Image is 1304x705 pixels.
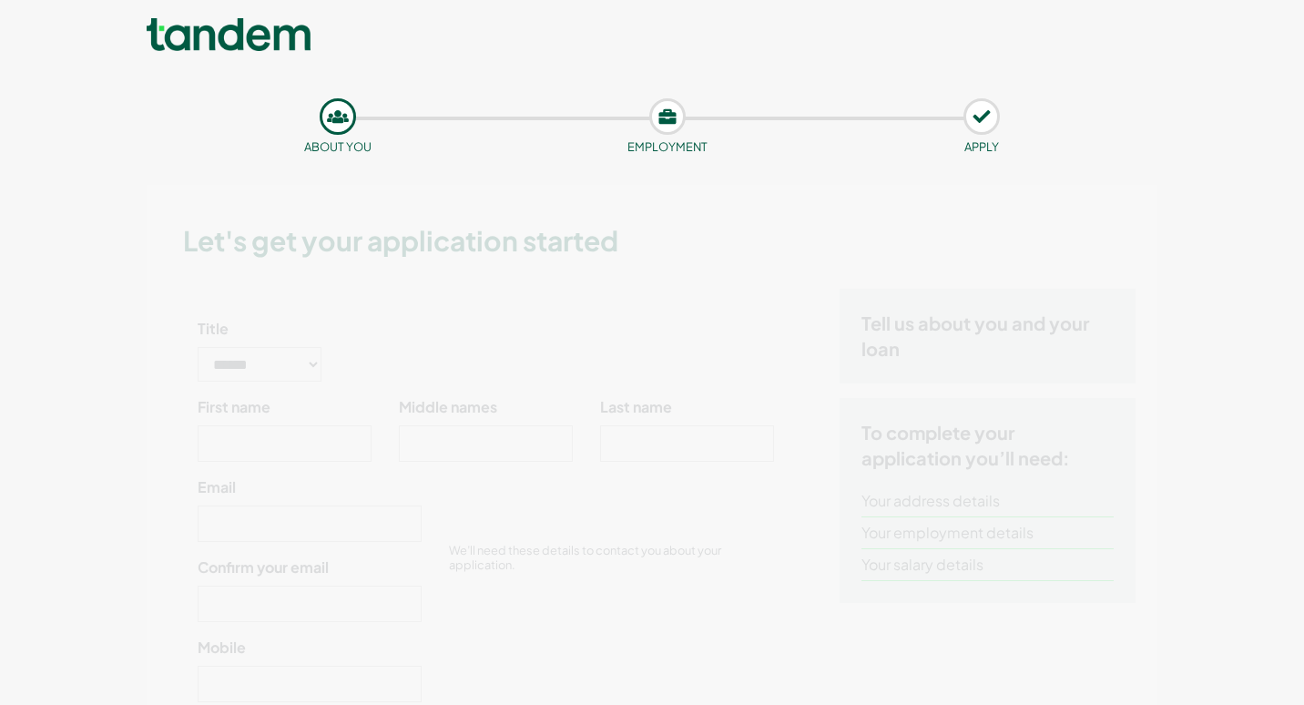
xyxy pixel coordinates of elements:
label: Middle names [399,396,497,418]
label: Confirm your email [198,557,329,578]
h3: Let's get your application started [183,221,1150,260]
h5: Tell us about you and your loan [861,311,1114,362]
li: Your employment details [861,517,1114,549]
li: Your address details [861,485,1114,517]
label: Email [198,476,236,498]
li: Your salary details [861,549,1114,581]
small: About you [304,139,372,154]
small: APPLY [964,139,999,154]
small: Employment [627,139,708,154]
h5: To complete your application you’ll need: [861,420,1114,471]
label: First name [198,396,270,418]
label: Title [198,318,229,340]
small: We’ll need these details to contact you about your application. [449,543,721,572]
label: Last name [600,396,672,418]
label: Mobile [198,637,246,659]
